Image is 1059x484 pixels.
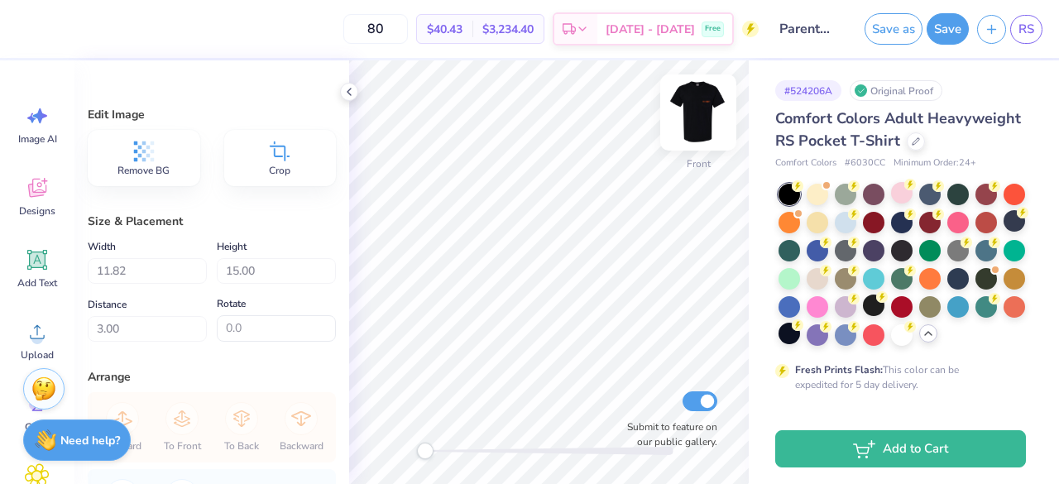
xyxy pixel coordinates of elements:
[850,80,942,101] div: Original Proof
[606,21,695,38] span: [DATE] - [DATE]
[775,430,1026,467] button: Add to Cart
[865,13,922,45] button: Save as
[427,21,462,38] span: $40.43
[775,80,841,101] div: # 524206A
[795,362,999,392] div: This color can be expedited for 5 day delivery.
[845,156,885,170] span: # 6030CC
[775,108,1021,151] span: Comfort Colors Adult Heavyweight RS Pocket T-Shirt
[894,156,976,170] span: Minimum Order: 24 +
[88,237,116,256] label: Width
[88,106,336,123] div: Edit Image
[88,213,336,230] div: Size & Placement
[343,14,408,44] input: – –
[417,443,434,459] div: Accessibility label
[775,156,836,170] span: Comfort Colors
[60,433,120,448] strong: Need help?
[88,295,127,314] label: Distance
[482,21,534,38] span: $3,234.40
[269,164,290,177] span: Crop
[21,348,54,362] span: Upload
[767,12,848,46] input: Untitled Design
[1010,15,1042,44] a: RS
[18,132,57,146] span: Image AI
[17,276,57,290] span: Add Text
[217,237,247,256] label: Height
[927,13,969,45] button: Save
[117,164,170,177] span: Remove BG
[88,368,336,386] div: Arrange
[665,79,731,146] img: Front
[705,23,721,35] span: Free
[687,156,711,171] div: Front
[618,419,717,449] label: Submit to feature on our public gallery.
[795,363,883,376] strong: Fresh Prints Flash:
[217,294,246,314] label: Rotate
[1018,20,1034,39] span: RS
[19,204,55,218] span: Designs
